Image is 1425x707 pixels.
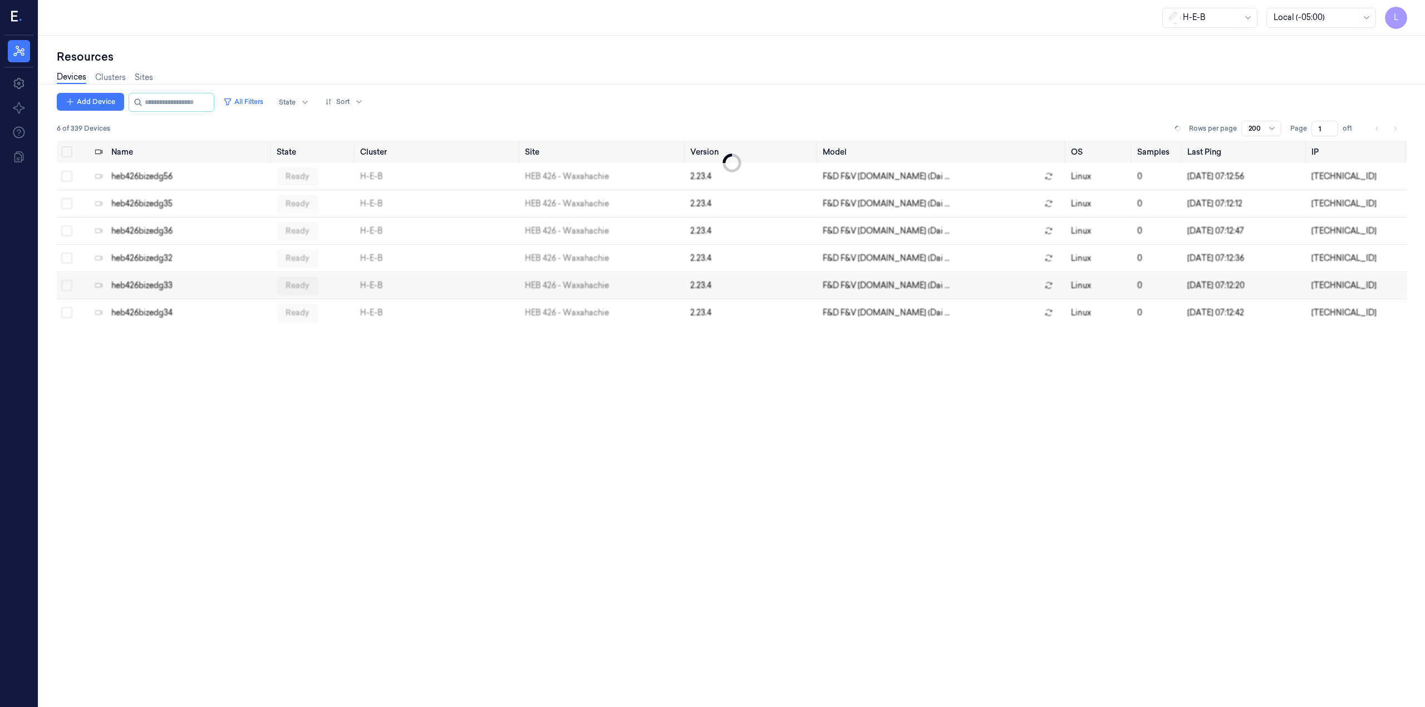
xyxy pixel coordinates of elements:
[57,49,1407,65] div: Resources
[1187,307,1303,319] div: [DATE] 07:12:42
[61,198,72,209] button: Select row
[360,308,383,318] a: H-E-B
[111,198,268,210] div: heb426bizedg35
[1385,7,1407,29] button: L
[686,141,818,163] th: Version
[823,171,950,182] span: F&D F&V [DOMAIN_NAME] (Dai ...
[823,253,950,264] span: F&D F&V [DOMAIN_NAME] (Dai ...
[57,93,124,111] button: Add Device
[356,141,520,163] th: Cluster
[111,253,268,264] div: heb426bizedg32
[360,171,383,181] a: H-E-B
[1071,171,1128,182] p: linux
[1137,280,1178,291] div: 0
[1137,253,1178,264] div: 0
[823,307,950,319] span: F&D F&V [DOMAIN_NAME] (Dai ...
[1311,253,1403,264] div: [TECHNICAL_ID]
[1187,253,1303,264] div: [DATE] 07:12:36
[823,280,950,291] span: F&D F&V [DOMAIN_NAME] (Dai ...
[57,123,110,134] span: 6 of 339 Devices
[1067,141,1133,163] th: OS
[1137,198,1178,210] div: 0
[277,195,318,212] div: ready
[1137,225,1178,237] div: 0
[61,171,72,182] button: Select row
[1307,141,1407,163] th: IP
[1137,307,1178,319] div: 0
[823,225,950,237] span: F&D F&V [DOMAIN_NAME] (Dai ...
[61,253,72,264] button: Select row
[360,253,383,263] a: H-E-B
[1071,253,1128,264] p: linux
[1311,280,1403,291] div: [TECHNICAL_ID]
[277,249,318,267] div: ready
[690,171,813,182] div: 2.23.4
[360,280,383,290] a: H-E-B
[277,167,318,185] div: ready
[360,199,383,209] a: H-E-B
[690,198,813,210] div: 2.23.4
[57,71,86,84] a: Devices
[690,225,813,237] div: 2.23.4
[525,226,609,236] a: HEB 426 - Waxahachie
[1187,198,1303,210] div: [DATE] 07:12:12
[690,253,813,264] div: 2.23.4
[1343,123,1360,134] span: of 1
[272,141,355,163] th: State
[1183,141,1307,163] th: Last Ping
[107,141,273,163] th: Name
[111,280,268,291] div: heb426bizedg33
[360,226,383,236] a: H-E-B
[1311,171,1403,182] div: [TECHNICAL_ID]
[219,93,268,111] button: All Filters
[1189,123,1237,134] p: Rows per page
[1369,121,1403,136] nav: pagination
[525,308,609,318] a: HEB 426 - Waxahachie
[1311,307,1403,319] div: [TECHNICAL_ID]
[61,280,72,291] button: Select row
[61,146,72,157] button: Select all
[1187,171,1303,182] div: [DATE] 07:12:56
[1071,225,1128,237] p: linux
[1137,171,1178,182] div: 0
[1187,280,1303,291] div: [DATE] 07:12:20
[277,304,318,322] div: ready
[823,198,950,210] span: F&D F&V [DOMAIN_NAME] (Dai ...
[525,253,609,263] a: HEB 426 - Waxahachie
[690,280,813,291] div: 2.23.4
[1311,198,1403,210] div: [TECHNICAL_ID]
[61,225,72,236] button: Select row
[1133,141,1183,163] th: Samples
[525,171,609,181] a: HEB 426 - Waxahachie
[111,307,268,319] div: heb426bizedg34
[525,280,609,290] a: HEB 426 - Waxahachie
[277,276,318,294] div: ready
[1071,307,1128,319] p: linux
[1071,280,1128,291] p: linux
[525,199,609,209] a: HEB 426 - Waxahachie
[95,72,126,83] a: Clusters
[111,225,268,237] div: heb426bizedg36
[520,141,686,163] th: Site
[1187,225,1303,237] div: [DATE] 07:12:47
[818,141,1067,163] th: Model
[135,72,153,83] a: Sites
[1311,225,1403,237] div: [TECHNICAL_ID]
[277,222,318,240] div: ready
[1071,198,1128,210] p: linux
[1290,123,1307,134] span: Page
[111,171,268,182] div: heb426bizedg56
[61,307,72,318] button: Select row
[690,307,813,319] div: 2.23.4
